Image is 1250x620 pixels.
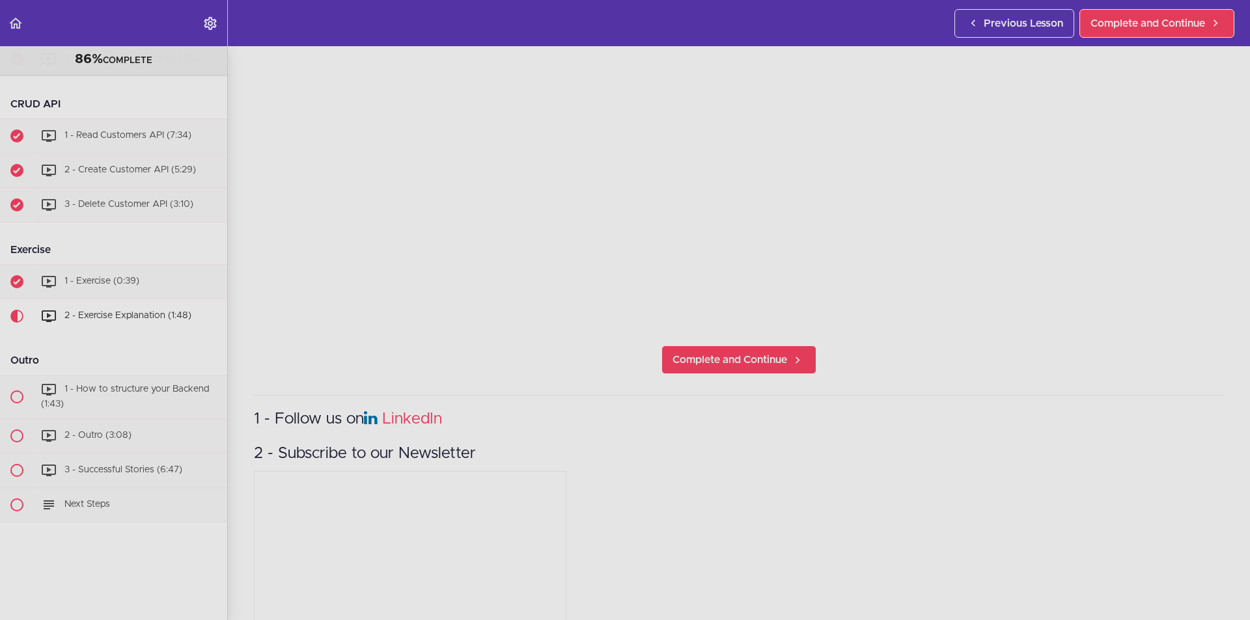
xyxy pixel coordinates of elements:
span: 86% [75,53,103,66]
span: 1 - Exercise (0:39) [64,276,139,286]
a: LinkedIn [382,411,442,427]
span: 1 - How to structure your Backend (1:43) [41,384,209,409]
div: COMPLETE [16,51,211,68]
a: Previous Lesson [954,9,1074,38]
span: 2 - Outro (3:08) [64,431,132,440]
span: 2 - Exercise Explanation (1:48) [64,311,191,320]
span: Next Steps [64,500,110,509]
span: Complete and Continue [1090,16,1205,31]
span: 2 - Create Customer API (5:29) [64,165,196,174]
h3: 2 - Subscribe to our Newsletter [254,443,1224,465]
span: Previous Lesson [984,16,1063,31]
span: 3 - Successful Stories (6:47) [64,465,182,474]
span: 1 - Read Customers API (7:34) [64,131,191,140]
svg: Settings Menu [202,16,218,31]
h3: 1 - Follow us on [254,409,1224,430]
a: Complete and Continue [1079,9,1234,38]
svg: Back to course curriculum [8,16,23,31]
span: 3 - Delete Customer API (3:10) [64,200,193,209]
